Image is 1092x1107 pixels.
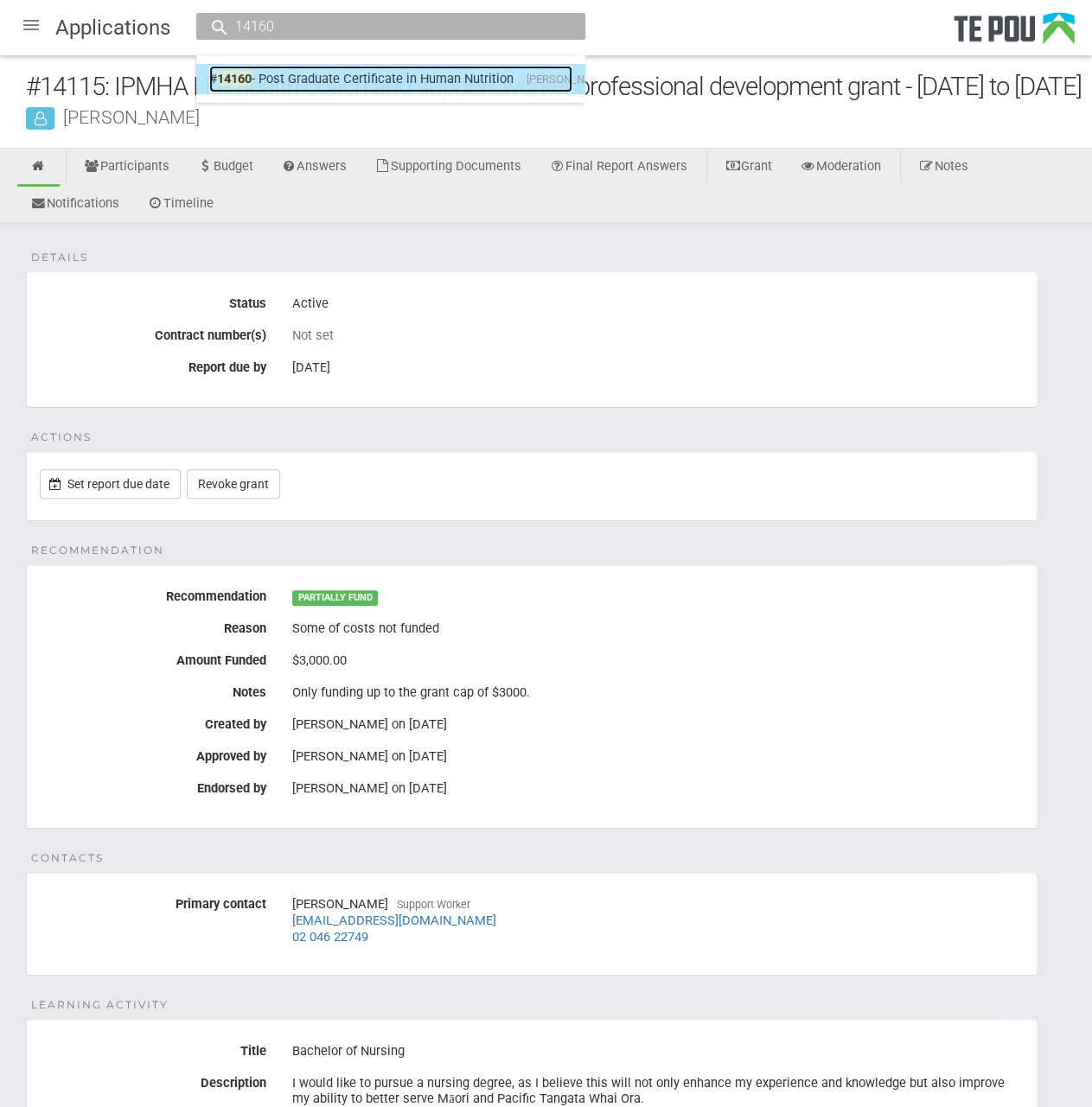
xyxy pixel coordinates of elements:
[31,850,104,866] span: Contacts
[292,614,1024,644] div: Some of costs not funded
[209,66,572,92] a: #14160- Post Graduate Certificate in Human Nutrition[PERSON_NAME]
[787,149,894,187] a: Moderation
[268,149,361,187] a: Answers
[187,469,280,499] a: Revoke grant
[27,678,279,700] label: Notes
[527,73,610,86] span: [PERSON_NAME]
[27,742,279,764] label: Approved by
[217,71,252,86] span: 14160
[292,913,496,928] a: [EMAIL_ADDRESS][DOMAIN_NAME]
[27,353,279,375] label: Report due by
[230,17,534,35] input: Search
[361,149,534,187] a: Supporting Documents
[27,646,279,668] label: Amount Funded
[17,186,132,224] a: Notifications
[40,469,181,499] a: Set report due date
[31,250,88,265] span: Details
[536,149,700,187] a: Final Report Answers
[26,108,1092,126] div: [PERSON_NAME]
[27,321,279,343] label: Contract number(s)
[27,614,279,636] label: Reason
[712,149,785,187] a: Grant
[31,543,164,558] span: Recommendation
[292,890,1024,951] div: [PERSON_NAME]
[27,890,279,912] label: Primary contact
[27,1037,279,1059] label: Title
[292,353,1024,383] div: [DATE]
[397,898,470,911] span: Support Worker
[71,149,182,187] a: Participants
[292,716,1024,732] div: [PERSON_NAME] on [DATE]
[134,186,227,224] a: Timeline
[292,328,1024,343] div: Not set
[27,710,279,732] label: Created by
[27,582,279,604] label: Recommendation
[292,289,1024,319] div: Active
[292,780,1024,796] div: [PERSON_NAME] on [DATE]
[27,289,279,311] label: Status
[292,929,368,945] a: 02 046 22749
[292,1037,1024,1066] div: Bachelor of Nursing
[292,748,1024,764] div: [PERSON_NAME] on [DATE]
[31,429,92,445] span: Actions
[184,149,266,187] a: Budget
[292,678,1024,708] div: Only funding up to the grant cap of $3000.
[292,646,1024,676] div: $3,000.00
[26,68,1092,105] div: #14115: IPMHA HIP, health coach and support worker professional development grant - [DATE] to [DATE]
[27,1069,279,1091] label: Description
[292,590,378,606] span: PARTIALLY FUND
[27,774,279,796] label: Endorsed by
[31,997,169,1013] span: Learning Activity
[905,149,981,187] a: Notes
